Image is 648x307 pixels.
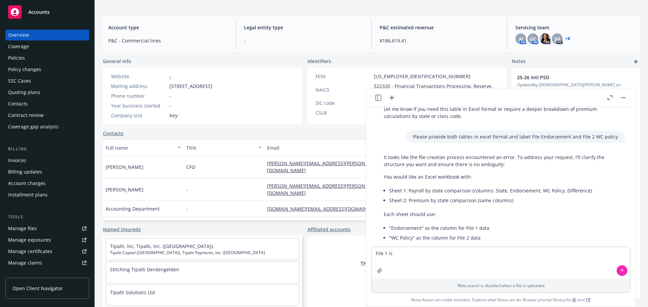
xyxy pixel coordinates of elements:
[374,83,498,97] span: 522320 - Financial Transactions Processing, Reserve, and Clearinghouse Activities
[8,87,40,98] div: Quoting plans
[316,109,371,116] div: CSLB
[8,30,29,40] div: Overview
[111,92,167,99] div: Phone number
[374,73,470,80] span: [US_EMPLOYER_IDENTIFICATION_NUMBER]
[106,163,143,171] span: [PERSON_NAME]
[103,130,124,137] a: Contacts
[413,133,618,140] p: Please provide both tables in excel format and label File Endorsement and File 2 WC policy
[267,160,383,174] a: [PERSON_NAME][EMAIL_ADDRESS][PERSON_NAME][DOMAIN_NAME]
[106,205,160,212] span: Accounting Department
[8,75,31,86] div: SSC Cases
[5,235,89,245] span: Manage exposures
[389,223,618,233] li: "Endorsement" as the column for File 1 data
[267,206,390,212] a: [DOMAIN_NAME][EMAIL_ADDRESS][DOMAIN_NAME]
[264,140,399,156] button: Email
[108,24,227,31] span: Account type
[5,3,89,22] a: Accounts
[512,58,525,66] span: Notes
[106,186,143,193] span: [PERSON_NAME]
[555,35,560,42] span: JM
[8,155,26,166] div: Invoices
[8,121,58,132] div: Coverage gap analysis
[244,37,363,44] span: -
[5,98,89,109] a: Contacts
[519,35,523,42] span: AJ
[169,73,171,80] a: -
[110,289,155,296] a: Tipalti Solutions Ltd
[5,246,89,257] a: Manage certificates
[108,37,227,44] span: P&C - Commercial lines
[389,186,618,195] li: Sheet 1: Payroll by state comparison (columns: State, Endorsement, WC Policy, Difference)
[384,105,618,120] p: Let me know if you need this table in Excel format or require a deeper breakdown of premium calcu...
[586,297,591,303] a: TR
[8,223,37,234] div: Manage files
[5,155,89,166] a: Invoices
[110,250,295,256] span: Tipalti Capital ([GEOGRAPHIC_DATA]), Tipalti Payments, Inc. ([GEOGRAPHIC_DATA]
[515,24,634,31] span: Servicing team
[267,144,388,151] div: Email
[111,102,167,109] div: Year business started
[5,41,89,52] a: Coverage
[169,83,212,90] span: [STREET_ADDRESS]
[103,140,184,156] button: Full name
[316,73,371,80] div: FEIN
[5,269,89,280] a: Manage BORs
[28,9,50,15] span: Accounts
[8,178,46,189] div: Account charges
[110,266,179,273] a: Stitching Tipalti Derdengelden
[307,58,331,65] span: Identifiers
[8,246,52,257] div: Manage certificates
[360,260,453,268] span: There are no affiliated accounts yet
[111,73,167,80] div: Website
[5,257,89,268] a: Manage claims
[5,146,89,152] div: Billing
[184,140,264,156] button: Title
[517,82,634,94] span: Updated by [DEMOGRAPHIC_DATA][PERSON_NAME] on [DATE] 9:13 AM
[8,53,25,63] div: Policies
[8,166,42,177] div: Billing updates
[111,112,167,119] div: Company size
[267,183,383,196] a: [PERSON_NAME][EMAIL_ADDRESS][PERSON_NAME][DOMAIN_NAME]
[307,226,351,233] a: Affiliated accounts
[512,68,640,109] div: 25-26 Intl PSDUpdatedby [DEMOGRAPHIC_DATA][PERSON_NAME] on [DATE] 9:13 AM[URL][DOMAIN_NAME]
[103,226,141,233] a: Named insureds
[517,74,617,81] span: 25-26 Intl PSD
[5,121,89,132] a: Coverage gap analysis
[103,58,131,65] span: General info
[169,92,171,99] span: -
[530,35,536,42] span: GC
[572,297,576,303] a: BI
[5,166,89,177] a: Billing updates
[106,144,173,151] div: Full name
[380,37,499,44] span: $186,619.41
[8,64,41,75] div: Policy changes
[186,144,254,151] div: Title
[389,195,618,205] li: Sheet 2: Premium by state comparison (same columns)
[5,214,89,220] div: Tools
[8,235,51,245] div: Manage exposures
[186,163,195,171] span: CFO
[8,98,28,109] div: Contacts
[12,285,63,292] span: Open Client Navigator
[380,24,499,31] span: P&C estimated revenue
[5,110,89,121] a: Contract review
[5,223,89,234] a: Manage files
[110,243,214,249] a: Tipalti, Inc, Tipalti, Inc. ([GEOGRAPHIC_DATA]),
[5,53,89,63] a: Policies
[5,30,89,40] a: Overview
[384,154,618,168] p: It looks like the file creation process encountered an error. To address your request, I'll clari...
[389,233,618,243] li: "WC Policy" as the column for File 2 data
[169,102,171,109] span: -
[372,247,630,279] textarea: File 1 is
[376,283,626,288] p: Web search is disabled when a file is uploaded
[384,211,618,218] p: Each sheet should use:
[5,75,89,86] a: SSC Cases
[111,83,167,90] div: Mailing address
[169,112,178,119] span: Key
[5,87,89,98] a: Quoting plans
[5,178,89,189] a: Account charges
[8,41,29,52] div: Coverage
[244,24,363,31] span: Legal entity type
[5,64,89,75] a: Policy changes
[632,58,640,66] a: add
